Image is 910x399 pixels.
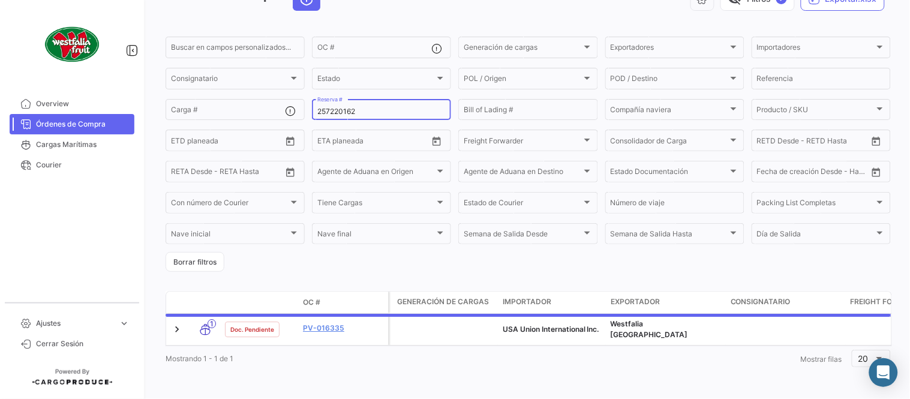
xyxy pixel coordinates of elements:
span: Courier [36,160,130,170]
span: Nave inicial [171,232,289,240]
span: Tiene Cargas [317,200,435,209]
input: Desde [757,138,779,146]
span: Importadores [757,45,875,53]
span: Agente de Aduana en Destino [464,169,581,178]
span: Exportador [611,296,660,307]
span: POD / Destino [611,76,728,85]
span: OC # [303,297,320,308]
span: Con número de Courier [171,200,289,209]
datatable-header-cell: Importador [498,292,606,313]
span: Ajustes [36,318,114,329]
input: Desde [757,169,779,178]
datatable-header-cell: Exportador [606,292,726,313]
button: Open calendar [281,163,299,181]
span: Cerrar Sesión [36,338,130,349]
span: Cargas Marítimas [36,139,130,150]
span: Mostrando 1 - 1 de 1 [166,354,233,363]
datatable-header-cell: Modo de Transporte [190,298,220,307]
span: Estado de Courier [464,200,581,209]
input: Desde [171,138,193,146]
span: Semana de Salida Desde [464,232,581,240]
span: Nave final [317,232,435,240]
span: Día de Salida [757,232,875,240]
input: Hasta [787,138,840,146]
span: Packing List Completas [757,200,875,209]
datatable-header-cell: OC # [298,292,388,313]
button: Borrar filtros [166,252,224,272]
input: Hasta [201,169,254,178]
span: 1 [208,319,216,328]
span: Mostrar filas [801,355,842,364]
button: Open calendar [281,132,299,150]
span: Importador [503,296,551,307]
input: Hasta [347,138,400,146]
span: Consignatario [731,296,791,307]
span: POL / Origen [464,76,581,85]
datatable-header-cell: Generación de cargas [390,292,498,313]
span: Agente de Aduana en Origen [317,169,435,178]
span: Órdenes de Compra [36,119,130,130]
button: Open calendar [867,163,885,181]
input: Hasta [787,169,840,178]
input: Desde [171,169,193,178]
span: Doc. Pendiente [230,325,274,334]
span: Estado [317,76,435,85]
a: Courier [10,155,134,175]
span: Estado Documentación [611,169,728,178]
span: Generación de cargas [397,296,489,307]
span: Consolidador de Carga [611,138,728,146]
span: 20 [858,353,869,364]
img: client-50.png [42,14,102,74]
span: USA Union International Inc. [503,325,599,334]
span: Generación de cargas [464,45,581,53]
a: PV-016335 [303,323,383,334]
button: Open calendar [428,132,446,150]
a: Cargas Marítimas [10,134,134,155]
span: Overview [36,98,130,109]
button: Open calendar [867,132,885,150]
span: Freight Forwarder [464,138,581,146]
input: Desde [317,138,339,146]
span: Producto / SKU [757,107,875,116]
span: Consignatario [171,76,289,85]
span: Compañía naviera [611,107,728,116]
datatable-header-cell: Estado Doc. [220,298,298,307]
span: Westfalia Perú [611,319,688,339]
input: Hasta [201,138,254,146]
span: expand_more [119,318,130,329]
div: Abrir Intercom Messenger [869,358,898,387]
span: Semana de Salida Hasta [611,232,728,240]
a: Expand/Collapse Row [171,323,183,335]
datatable-header-cell: Consignatario [726,292,846,313]
a: Overview [10,94,134,114]
span: Exportadores [611,45,728,53]
a: Órdenes de Compra [10,114,134,134]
